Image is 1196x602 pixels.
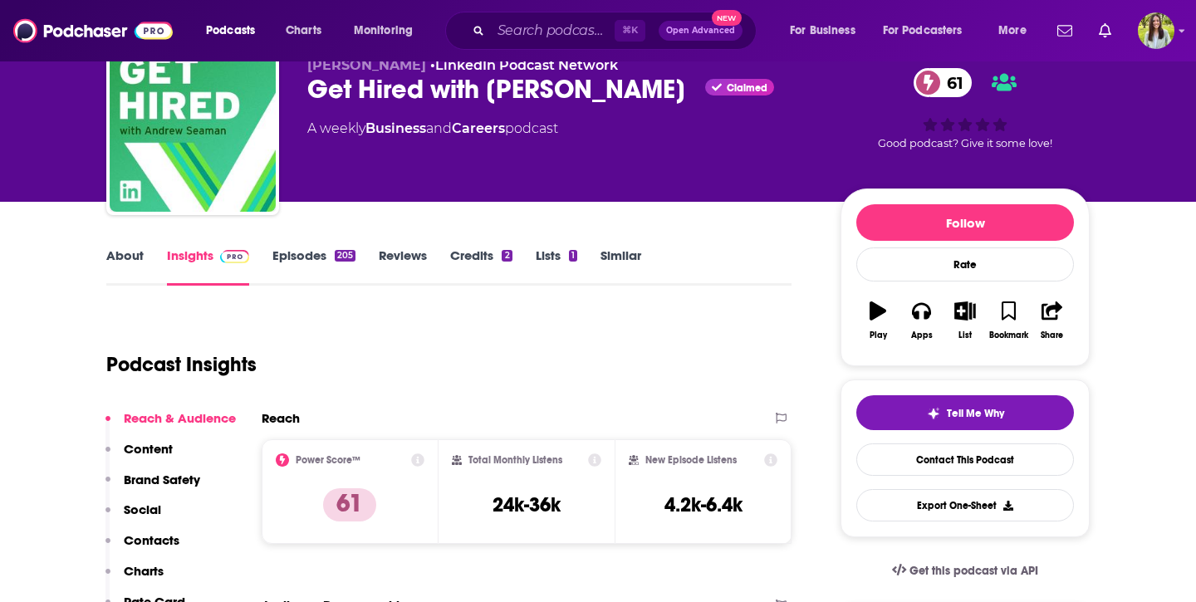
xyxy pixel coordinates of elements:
span: For Business [790,19,855,42]
a: Charts [275,17,331,44]
h1: Podcast Insights [106,352,257,377]
span: Good podcast? Give it some love! [878,137,1052,149]
button: Charts [105,563,164,594]
span: • [430,57,618,73]
span: New [712,10,742,26]
button: Export One-Sheet [856,489,1074,521]
a: Episodes205 [272,247,355,286]
button: Reach & Audience [105,410,236,441]
div: Bookmark [989,330,1028,340]
button: Contacts [105,532,179,563]
span: 61 [930,68,972,97]
div: 61Good podcast? Give it some love! [841,57,1090,160]
a: Careers [452,120,505,136]
div: 205 [335,250,355,262]
div: Share [1041,330,1063,340]
button: open menu [778,17,876,44]
h2: Power Score™ [296,454,360,466]
button: open menu [342,17,434,44]
button: open menu [987,17,1047,44]
a: Show notifications dropdown [1092,17,1118,45]
a: LinkedIn Podcast Network [435,57,618,73]
a: Lists1 [536,247,577,286]
a: Show notifications dropdown [1051,17,1079,45]
img: Get Hired with Andrew Seaman [110,46,276,212]
p: 61 [323,488,376,521]
div: 2 [502,250,512,262]
span: and [426,120,452,136]
span: Open Advanced [666,27,735,35]
div: 1 [569,250,577,262]
button: Show profile menu [1138,12,1174,49]
a: InsightsPodchaser Pro [167,247,249,286]
button: Content [105,441,173,472]
button: tell me why sparkleTell Me Why [856,395,1074,430]
div: List [958,330,972,340]
p: Brand Safety [124,472,200,487]
button: Social [105,502,161,532]
button: Follow [856,204,1074,241]
img: Podchaser Pro [220,250,249,263]
span: Logged in as meaghanyoungblood [1138,12,1174,49]
a: 61 [914,68,972,97]
button: Play [856,291,899,350]
a: Similar [600,247,641,286]
span: Get this podcast via API [909,564,1038,578]
div: Play [870,330,887,340]
a: About [106,247,144,286]
a: Contact This Podcast [856,443,1074,476]
h2: New Episode Listens [645,454,737,466]
span: [PERSON_NAME] [307,57,426,73]
button: Apps [899,291,943,350]
h3: 4.2k-6.4k [664,492,743,517]
h2: Reach [262,410,300,426]
span: Claimed [727,84,767,92]
button: Bookmark [987,291,1030,350]
p: Charts [124,563,164,579]
img: tell me why sparkle [927,407,940,420]
a: Business [365,120,426,136]
button: Brand Safety [105,472,200,502]
a: Credits2 [450,247,512,286]
div: Search podcasts, credits, & more... [461,12,772,50]
span: More [998,19,1027,42]
img: Podchaser - Follow, Share and Rate Podcasts [13,15,173,46]
span: Podcasts [206,19,255,42]
p: Reach & Audience [124,410,236,426]
span: Tell Me Why [947,407,1004,420]
a: Reviews [379,247,427,286]
button: List [944,291,987,350]
p: Content [124,441,173,457]
img: User Profile [1138,12,1174,49]
span: Charts [286,19,321,42]
button: open menu [194,17,277,44]
span: For Podcasters [883,19,963,42]
p: Contacts [124,532,179,548]
div: Rate [856,247,1074,281]
div: Apps [911,330,933,340]
input: Search podcasts, credits, & more... [491,17,615,44]
h2: Total Monthly Listens [468,454,562,466]
span: Monitoring [354,19,413,42]
button: Open AdvancedNew [659,21,743,41]
h3: 24k-36k [493,492,561,517]
span: ⌘ K [615,20,645,42]
a: Get this podcast via API [879,551,1051,591]
button: Share [1031,291,1074,350]
button: open menu [872,17,987,44]
p: Social [124,502,161,517]
div: A weekly podcast [307,119,558,139]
